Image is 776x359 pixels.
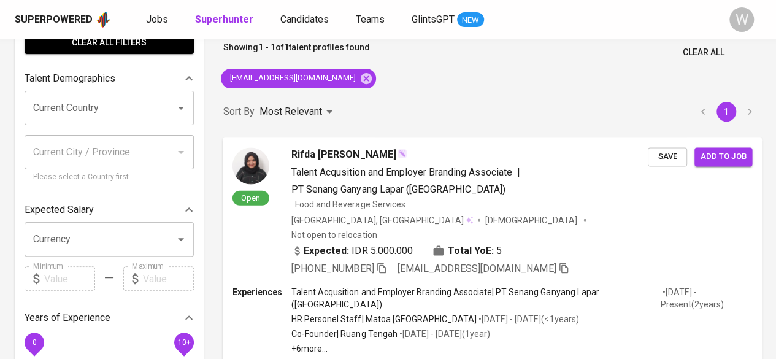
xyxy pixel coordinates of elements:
span: 10+ [177,338,190,347]
div: Expected Salary [25,198,194,222]
input: Value [143,266,194,291]
p: Sort By [223,104,255,119]
a: GlintsGPT NEW [412,12,484,28]
span: [DEMOGRAPHIC_DATA] [485,214,578,226]
div: W [729,7,754,32]
div: Talent Demographics [25,66,194,91]
span: PT Senang Ganyang Lapar ([GEOGRAPHIC_DATA]) [291,183,505,195]
b: Total YoE: [448,243,494,258]
div: Most Relevant [259,101,337,123]
p: • [DATE] - [DATE] ( 1 year ) [398,328,490,340]
button: Open [172,99,190,117]
p: Not open to relocation [291,228,377,241]
span: Clear All [683,45,724,60]
img: magic_wand.svg [398,149,407,158]
a: Jobs [146,12,171,28]
span: Clear All filters [34,35,184,50]
div: [GEOGRAPHIC_DATA], [GEOGRAPHIC_DATA] [291,214,473,226]
input: Value [44,266,95,291]
div: [EMAIL_ADDRESS][DOMAIN_NAME] [221,69,376,88]
div: Years of Experience [25,306,194,330]
a: Teams [356,12,387,28]
b: Expected: [304,243,349,258]
img: 2d855a0628310cf2ec3090f744eb5700.jpg [232,147,269,184]
span: NEW [457,14,484,26]
button: Add to job [694,147,752,166]
span: Save [654,150,681,164]
div: IDR 5.000.000 [291,243,413,258]
p: • [DATE] - [DATE] ( <1 years ) [477,313,578,325]
p: Showing of talent profiles found [223,41,370,64]
span: Rifda [PERSON_NAME] [291,147,396,162]
p: Expected Salary [25,203,94,217]
span: 0 [32,338,36,347]
span: [EMAIL_ADDRESS][DOMAIN_NAME] [221,72,363,84]
p: Please select a Country first [33,171,185,183]
button: Clear All [678,41,729,64]
span: Add to job [701,150,746,164]
span: Food and Beverage Services [295,199,405,209]
button: Clear All filters [25,31,194,54]
b: 1 [284,42,289,52]
span: GlintsGPT [412,14,455,25]
p: HR Personel Staff | Matoa [GEOGRAPHIC_DATA] [291,313,477,325]
span: Talent Acqusition and Employer Branding Associate [291,166,512,177]
span: [PHONE_NUMBER] [291,262,374,274]
span: Candidates [280,14,329,25]
b: Superhunter [195,14,253,25]
b: 1 - 1 [258,42,275,52]
p: • [DATE] - Present ( 2 years ) [660,286,752,311]
span: Jobs [146,14,168,25]
button: page 1 [716,102,736,122]
span: | [517,164,520,179]
p: +6 more ... [291,342,752,355]
p: Talent Demographics [25,71,115,86]
p: Talent Acqusition and Employer Branding Associate | PT Senang Ganyang Lapar ([GEOGRAPHIC_DATA]) [291,286,660,311]
button: Open [172,231,190,248]
button: Save [648,147,687,166]
a: Superpoweredapp logo [15,10,112,29]
p: Experiences [232,286,291,298]
a: Superhunter [195,12,256,28]
div: Superpowered [15,13,93,27]
p: Most Relevant [259,104,322,119]
span: Open [236,192,265,203]
p: Years of Experience [25,311,110,325]
nav: pagination navigation [691,102,761,122]
span: [EMAIL_ADDRESS][DOMAIN_NAME] [398,262,556,274]
a: Candidates [280,12,331,28]
span: Teams [356,14,385,25]
span: 5 [496,243,502,258]
img: app logo [95,10,112,29]
p: Co-Founder | Ruang Tengah [291,328,398,340]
